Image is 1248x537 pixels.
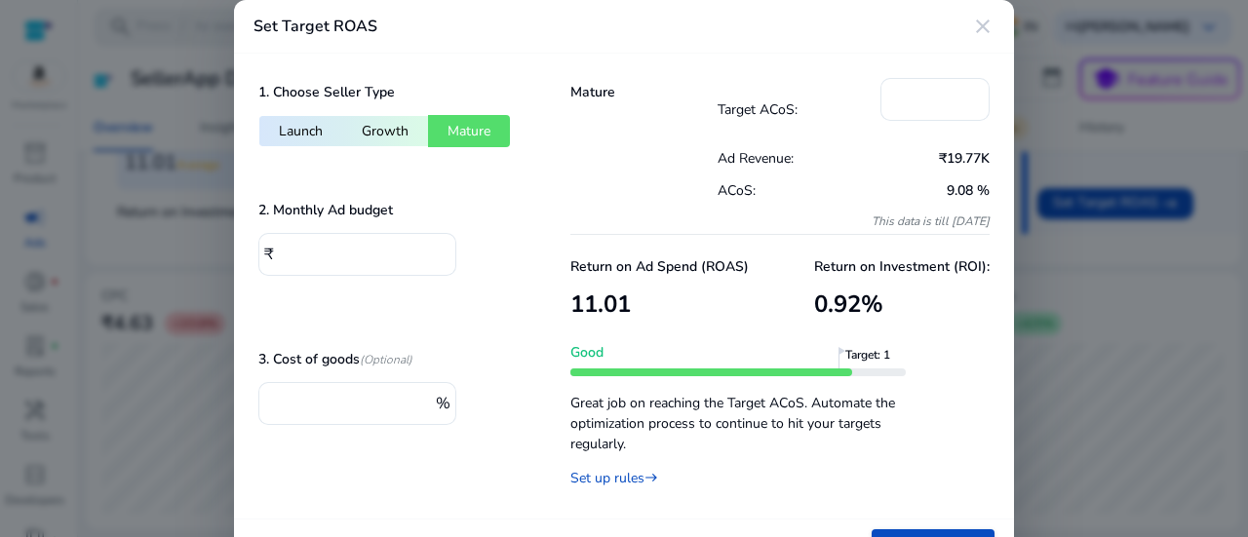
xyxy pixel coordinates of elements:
button: Mature [428,115,510,147]
h3: 11.01 [570,290,749,319]
mat-icon: east [644,468,658,488]
span: ₹ [264,244,274,265]
p: Target ACoS: [718,99,881,120]
h3: 0.92 [814,290,990,319]
h5: 3. Cost of goods [258,352,412,368]
p: Good [570,342,906,363]
p: ACoS: [718,180,854,201]
mat-icon: close [971,15,994,38]
span: % [861,288,883,320]
h5: 2. Monthly Ad budget [258,203,393,219]
p: Ad Revenue: [718,148,854,169]
h4: Set Target ROAS [253,18,377,36]
h5: 1. Choose Seller Type [258,85,395,101]
p: 9.08 % [853,180,990,201]
i: (Optional) [360,352,412,367]
button: Launch [258,115,342,147]
p: Great job on reaching the Target ACoS. Automate the optimization process to continue to hit your ... [570,383,906,454]
a: Set up rules [570,469,658,487]
p: Return on Ad Spend (ROAS) [570,256,749,277]
p: This data is till [DATE] [718,213,991,229]
p: ₹19.77K [853,148,990,169]
h5: Mature [570,85,718,101]
span: % [436,393,450,414]
p: Return on Investment (ROI): [814,256,990,277]
button: Growth [342,115,428,147]
span: Target: 1 [845,347,914,376]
